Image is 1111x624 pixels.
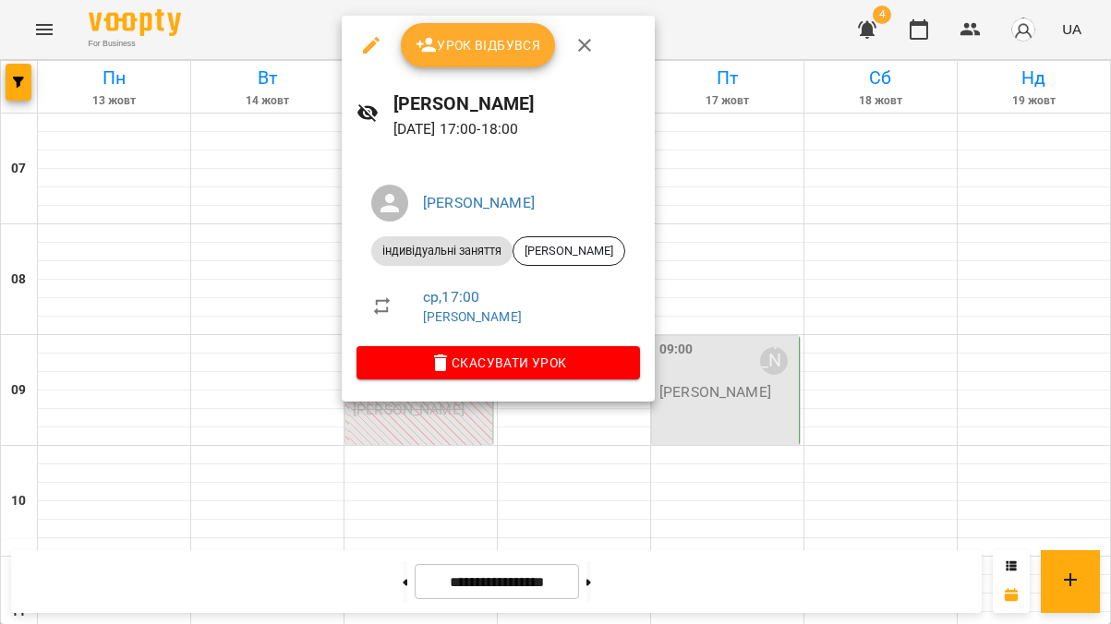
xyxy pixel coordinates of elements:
[416,34,541,56] span: Урок відбувся
[371,352,625,374] span: Скасувати Урок
[423,309,522,324] a: [PERSON_NAME]
[423,194,535,211] a: [PERSON_NAME]
[393,90,640,118] h6: [PERSON_NAME]
[393,118,640,140] p: [DATE] 17:00 - 18:00
[356,346,640,379] button: Скасувати Урок
[371,243,513,259] span: індивідуальні заняття
[401,23,556,67] button: Урок відбувся
[513,236,625,266] div: [PERSON_NAME]
[423,288,479,306] a: ср , 17:00
[513,243,624,259] span: [PERSON_NAME]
